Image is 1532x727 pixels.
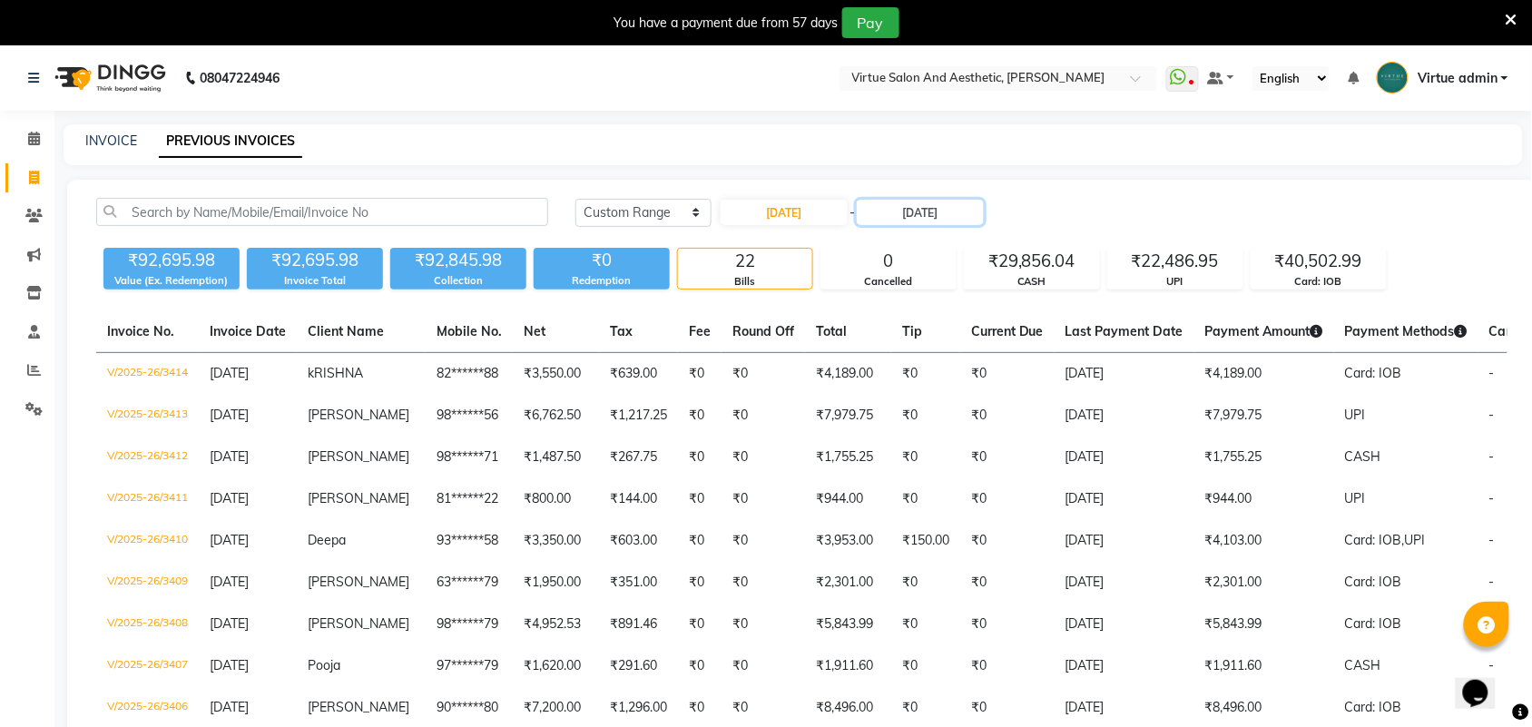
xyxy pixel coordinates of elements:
span: Card: IOB, [1345,532,1405,548]
td: ₹1,620.00 [513,645,599,687]
span: - [1489,448,1495,465]
td: ₹6,762.50 [513,395,599,437]
td: V/2025-26/3407 [96,645,199,687]
span: Last Payment Date [1066,323,1183,339]
input: End Date [857,200,984,225]
span: UPI [1345,407,1366,423]
span: [DATE] [210,574,249,590]
td: V/2025-26/3410 [96,520,199,562]
td: [DATE] [1055,604,1194,645]
span: [PERSON_NAME] [308,407,409,423]
span: [DATE] [210,615,249,632]
td: [DATE] [1055,562,1194,604]
td: [DATE] [1055,395,1194,437]
td: ₹5,843.99 [1194,604,1334,645]
td: [DATE] [1055,437,1194,478]
td: ₹3,550.00 [513,353,599,396]
td: [DATE] [1055,478,1194,520]
td: ₹0 [891,562,960,604]
input: Start Date [721,200,848,225]
td: ₹0 [960,562,1055,604]
td: V/2025-26/3412 [96,437,199,478]
a: PREVIOUS INVOICES [159,125,302,158]
span: CASH [1345,448,1381,465]
div: Cancelled [821,274,956,290]
td: ₹291.60 [599,645,678,687]
td: ₹891.46 [599,604,678,645]
span: - [1489,490,1495,506]
td: ₹0 [960,645,1055,687]
td: ₹3,350.00 [513,520,599,562]
td: ₹0 [891,604,960,645]
td: ₹150.00 [891,520,960,562]
div: ₹40,502.99 [1252,249,1386,274]
td: V/2025-26/3414 [96,353,199,396]
td: ₹0 [960,353,1055,396]
td: ₹639.00 [599,353,678,396]
div: UPI [1108,274,1242,290]
td: ₹0 [678,520,722,562]
td: ₹3,953.00 [805,520,891,562]
span: Card: IOB [1345,699,1402,715]
span: Payment Methods [1345,323,1468,339]
td: V/2025-26/3408 [96,604,199,645]
span: CASH [1345,657,1381,673]
td: ₹0 [891,437,960,478]
td: ₹944.00 [805,478,891,520]
td: ₹0 [678,604,722,645]
div: ₹29,856.04 [965,249,1099,274]
td: ₹0 [722,437,805,478]
td: ₹4,952.53 [513,604,599,645]
div: Collection [390,273,526,289]
span: Pooja [308,657,340,673]
span: Round Off [732,323,794,339]
span: Current Due [971,323,1044,339]
td: [DATE] [1055,645,1194,687]
span: Client Name [308,323,384,339]
td: ₹0 [960,604,1055,645]
td: ₹1,755.25 [1194,437,1334,478]
div: ₹92,695.98 [247,248,383,273]
td: ₹351.00 [599,562,678,604]
span: [PERSON_NAME] [308,615,409,632]
td: [DATE] [1055,520,1194,562]
span: Net [524,323,545,339]
div: ₹92,845.98 [390,248,526,273]
td: ₹603.00 [599,520,678,562]
span: [PERSON_NAME] [308,574,409,590]
span: Tip [902,323,922,339]
span: [PERSON_NAME] [308,448,409,465]
span: - [1489,365,1495,381]
div: You have a payment due from 57 days [614,14,839,33]
td: ₹0 [960,437,1055,478]
input: Search by Name/Mobile/Email/Invoice No [96,198,548,226]
a: INVOICE [85,133,137,149]
span: [DATE] [210,407,249,423]
td: ₹0 [891,353,960,396]
td: ₹0 [722,478,805,520]
td: ₹0 [722,604,805,645]
div: Redemption [534,273,670,289]
span: UPI [1345,490,1366,506]
iframe: chat widget [1456,654,1514,709]
span: Mobile No. [437,323,502,339]
span: [DATE] [210,490,249,506]
button: Pay [842,7,899,38]
img: logo [46,53,171,103]
span: Invoice No. [107,323,174,339]
td: ₹0 [722,645,805,687]
td: ₹0 [678,645,722,687]
span: - [849,203,855,222]
img: Virtue admin [1377,62,1409,93]
td: ₹0 [678,478,722,520]
td: ₹0 [891,645,960,687]
td: V/2025-26/3409 [96,562,199,604]
td: ₹1,487.50 [513,437,599,478]
span: [DATE] [210,448,249,465]
td: ₹0 [678,353,722,396]
span: UPI [1405,532,1426,548]
td: ₹1,911.60 [1194,645,1334,687]
div: 0 [821,249,956,274]
td: ₹2,301.00 [805,562,891,604]
td: ₹800.00 [513,478,599,520]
